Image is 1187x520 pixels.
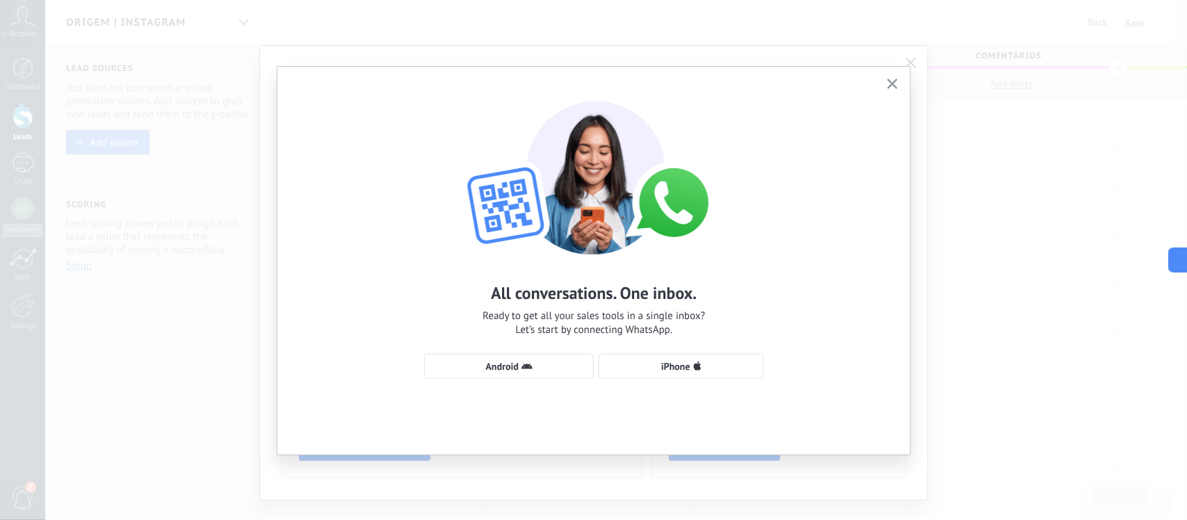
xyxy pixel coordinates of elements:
[599,354,764,379] button: iPhone
[424,354,594,379] button: Android
[441,88,747,254] img: wa-lite-select-device.png
[486,361,519,371] span: Android
[483,309,705,337] span: Ready to get all your sales tools in a single inbox? Let’s start by connecting WhatsApp.
[491,282,697,304] h2: All conversations. One inbox.
[661,361,691,371] span: iPhone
